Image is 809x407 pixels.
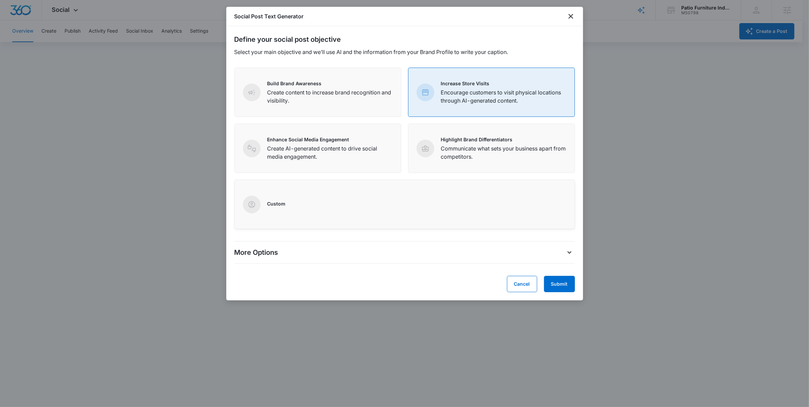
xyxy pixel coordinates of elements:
[441,136,566,143] p: Highlight Brand Differentiators
[507,276,537,292] button: Cancel
[564,247,575,258] button: More Options
[567,12,575,20] button: close
[441,144,566,161] p: Communicate what sets your business apart from competitors.
[267,200,286,207] p: Custom
[234,34,575,45] h2: Define your social post objective
[234,48,575,56] p: Select your main objective and we’ll use AI and the information from your Brand Profile to write ...
[267,144,393,161] p: Create AI-generated content to drive social media engagement.
[267,88,393,105] p: Create content to increase brand recognition and visibility.
[544,276,575,292] button: Submit
[441,80,566,87] p: Increase Store Visits
[267,136,393,143] p: Enhance Social Media Engagement
[267,80,393,87] p: Build Brand Awareness
[234,12,304,20] h1: Social Post Text Generator
[234,247,278,258] p: More Options
[441,88,566,105] p: Encourage customers to visit physical locations through AI-generated content.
